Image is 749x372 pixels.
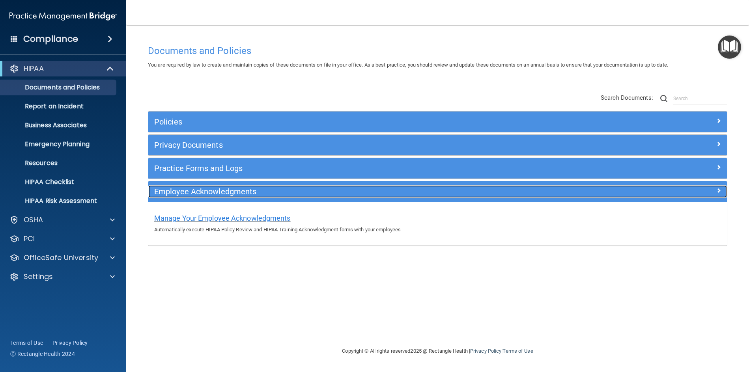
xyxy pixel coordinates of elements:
[5,159,113,167] p: Resources
[5,102,113,110] p: Report an Incident
[154,164,576,173] h5: Practice Forms and Logs
[9,64,114,73] a: HIPAA
[154,162,721,175] a: Practice Forms and Logs
[5,197,113,205] p: HIPAA Risk Assessment
[10,339,43,347] a: Terms of Use
[154,225,721,234] p: Automatically execute HIPAA Policy Review and HIPAA Training Acknowledgment forms with your emplo...
[24,234,35,244] p: PCI
[5,178,113,186] p: HIPAA Checklist
[24,272,53,281] p: Settings
[294,339,582,364] div: Copyright © All rights reserved 2025 @ Rectangle Health | |
[9,215,115,225] a: OSHA
[154,141,576,149] h5: Privacy Documents
[718,35,741,59] button: Open Resource Center
[673,93,727,104] input: Search
[148,46,727,56] h4: Documents and Policies
[154,185,721,198] a: Employee Acknowledgments
[52,339,88,347] a: Privacy Policy
[154,139,721,151] a: Privacy Documents
[9,8,117,24] img: PMB logo
[24,64,44,73] p: HIPAA
[470,348,501,354] a: Privacy Policy
[154,115,721,128] a: Policies
[5,140,113,148] p: Emergency Planning
[148,62,668,68] span: You are required by law to create and maintain copies of these documents on file in your office. ...
[660,95,667,102] img: ic-search.3b580494.png
[9,234,115,244] a: PCI
[154,187,576,196] h5: Employee Acknowledgments
[24,215,43,225] p: OSHA
[154,216,291,222] a: Manage Your Employee Acknowledgments
[9,253,115,262] a: OfficeSafe University
[154,214,291,222] span: Manage Your Employee Acknowledgments
[613,316,740,348] iframe: Drift Widget Chat Controller
[10,350,75,358] span: Ⓒ Rectangle Health 2024
[23,33,78,45] h4: Compliance
[5,84,113,91] p: Documents and Policies
[24,253,98,262] p: OfficeSafe University
[601,94,653,101] span: Search Documents:
[5,121,113,129] p: Business Associates
[502,348,533,354] a: Terms of Use
[154,117,576,126] h5: Policies
[9,272,115,281] a: Settings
